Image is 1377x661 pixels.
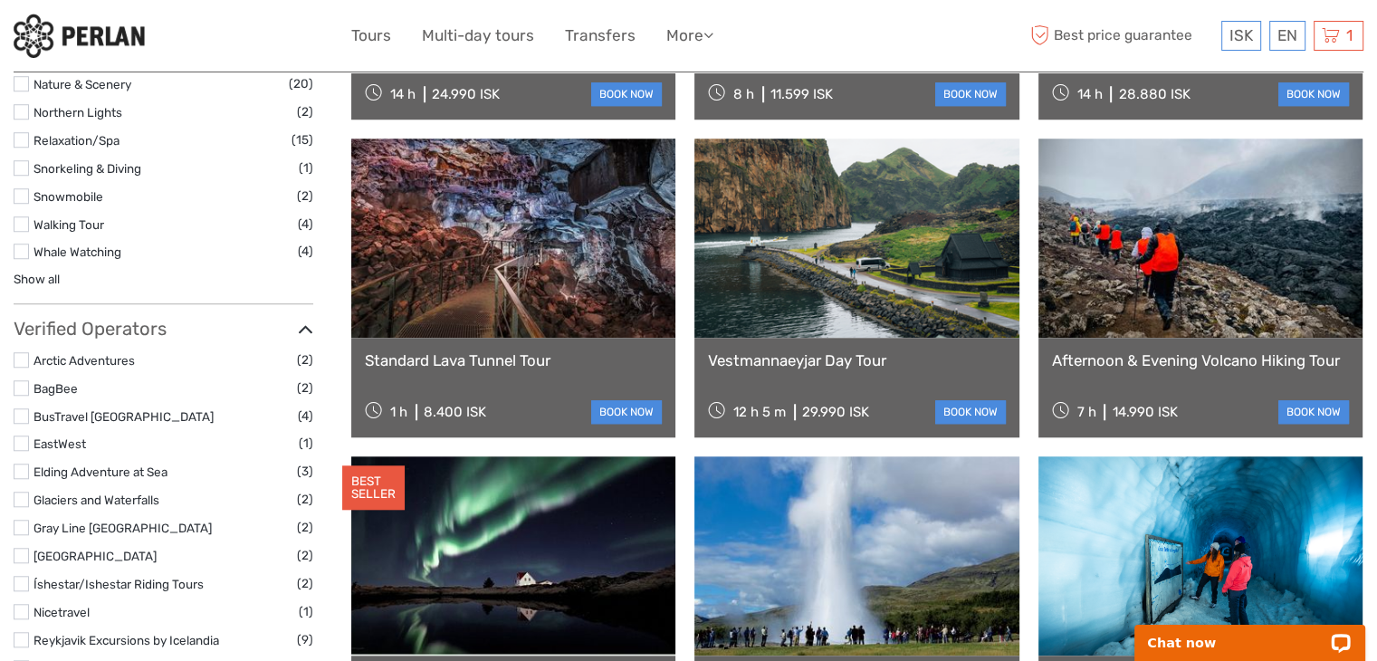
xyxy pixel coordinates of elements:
[33,133,120,148] a: Relaxation/Spa
[297,629,313,650] span: (9)
[299,433,313,454] span: (1)
[390,404,407,420] span: 1 h
[342,465,405,511] div: BEST SELLER
[591,400,662,424] a: book now
[33,77,131,91] a: Nature & Scenery
[565,23,636,49] a: Transfers
[297,517,313,538] span: (2)
[708,351,1005,369] a: Vestmannaeyjar Day Tour
[591,82,662,106] a: book now
[390,86,416,102] span: 14 h
[1052,351,1349,369] a: Afternoon & Evening Volcano Hiking Tour
[33,493,159,507] a: Glaciers and Waterfalls
[1026,21,1217,51] span: Best price guarantee
[33,105,122,120] a: Northern Lights
[297,378,313,398] span: (2)
[422,23,534,49] a: Multi-day tours
[14,14,145,58] img: 288-6a22670a-0f57-43d8-a107-52fbc9b92f2c_logo_small.jpg
[666,23,713,49] a: More
[297,489,313,510] span: (2)
[1344,26,1355,44] span: 1
[33,381,78,396] a: BagBee
[33,549,157,563] a: [GEOGRAPHIC_DATA]
[365,351,662,369] a: Standard Lava Tunnel Tour
[770,86,833,102] div: 11.599 ISK
[33,244,121,259] a: Whale Watching
[14,272,60,286] a: Show all
[1278,400,1349,424] a: book now
[1229,26,1253,44] span: ISK
[33,605,90,619] a: Nicetravel
[424,404,486,420] div: 8.400 ISK
[33,521,212,535] a: Gray Line [GEOGRAPHIC_DATA]
[1076,404,1095,420] span: 7 h
[297,186,313,206] span: (2)
[299,601,313,622] span: (1)
[297,350,313,370] span: (2)
[33,161,141,176] a: Snorkeling & Diving
[33,353,135,368] a: Arctic Adventures
[33,436,86,451] a: EastWest
[1123,604,1377,661] iframe: LiveChat chat widget
[33,465,167,479] a: Elding Adventure at Sea
[297,545,313,566] span: (2)
[33,189,103,204] a: Snowmobile
[351,23,391,49] a: Tours
[299,158,313,178] span: (1)
[1076,86,1102,102] span: 14 h
[935,400,1006,424] a: book now
[33,633,219,647] a: Reykjavik Excursions by Icelandia
[432,86,500,102] div: 24.990 ISK
[33,577,204,591] a: Íshestar/Ishestar Riding Tours
[1278,82,1349,106] a: book now
[935,82,1006,106] a: book now
[297,461,313,482] span: (3)
[298,241,313,262] span: (4)
[297,101,313,122] span: (2)
[298,214,313,235] span: (4)
[1269,21,1305,51] div: EN
[33,409,214,424] a: BusTravel [GEOGRAPHIC_DATA]
[733,86,754,102] span: 8 h
[292,129,313,150] span: (15)
[289,73,313,94] span: (20)
[1118,86,1190,102] div: 28.880 ISK
[298,406,313,426] span: (4)
[14,318,313,340] h3: Verified Operators
[802,404,869,420] div: 29.990 ISK
[1112,404,1177,420] div: 14.990 ISK
[33,217,104,232] a: Walking Tour
[297,573,313,594] span: (2)
[733,404,786,420] span: 12 h 5 m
